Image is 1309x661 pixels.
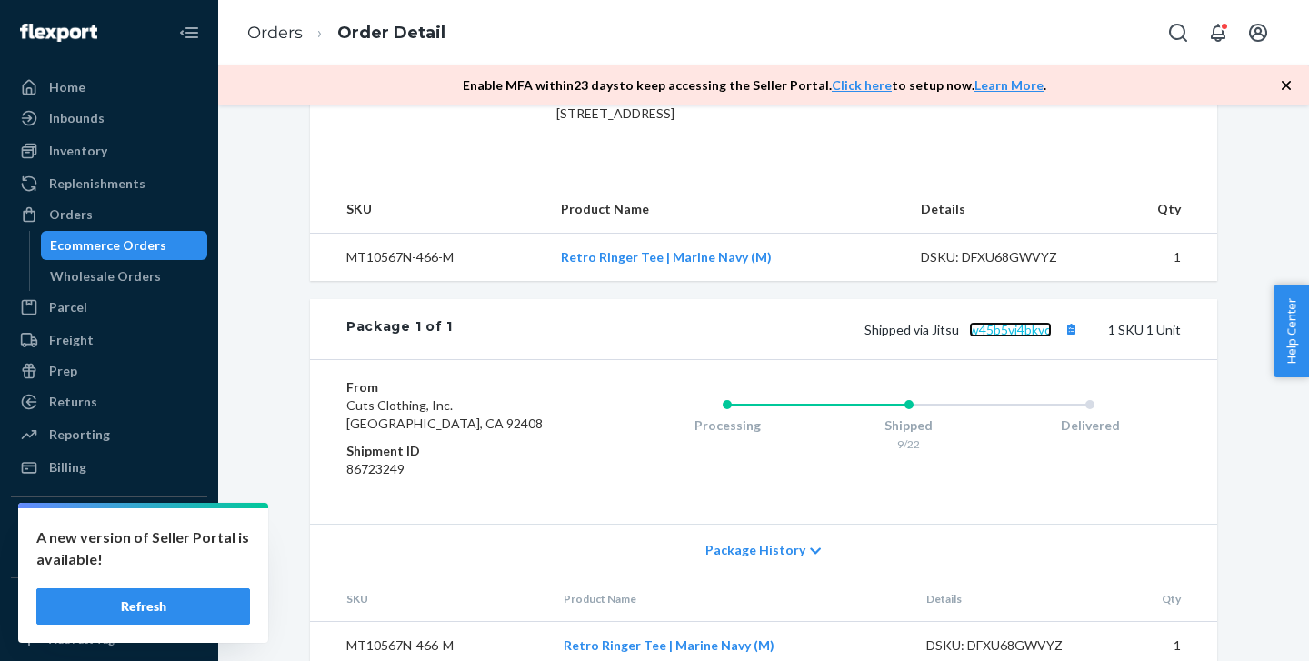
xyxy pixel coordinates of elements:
div: Package 1 of 1 [346,317,453,341]
div: Inbounds [49,109,105,127]
div: Home [49,78,85,96]
dt: Shipment ID [346,442,564,460]
div: Processing [636,416,818,435]
th: Product Name [549,576,912,622]
button: Integrations [11,512,207,541]
a: Order Detail [337,23,445,43]
div: 1 SKU 1 Unit [453,317,1181,341]
div: Prep [49,362,77,380]
a: Wholesale Orders [41,262,208,291]
td: MT10567N-466-M [310,234,546,282]
a: Orders [11,200,207,229]
a: Learn More [974,77,1044,93]
button: Refresh [36,588,250,625]
div: 9/22 [818,436,1000,452]
ol: breadcrumbs [233,6,460,60]
a: Replenishments [11,169,207,198]
a: Click here [832,77,892,93]
span: Support [38,13,104,29]
button: Fast Tags [11,593,207,622]
th: Product Name [546,185,905,234]
div: DSKU: DFXU68GWVYZ [921,248,1092,266]
a: Parcel [11,293,207,322]
dd: 86723249 [346,460,564,478]
div: Billing [49,458,86,476]
span: Package History [705,541,805,559]
a: Add Fast Tag [11,629,207,651]
a: Home [11,73,207,102]
div: Parcel [49,298,87,316]
button: Open Search Box [1160,15,1196,51]
button: Copy tracking number [1059,317,1083,341]
button: Help Center [1274,285,1309,377]
div: Inventory [49,142,107,160]
a: Reporting [11,420,207,449]
th: SKU [310,185,546,234]
a: Billing [11,453,207,482]
div: Returns [49,393,97,411]
th: SKU [310,576,549,622]
td: 1 [1105,234,1217,282]
a: Prep [11,356,207,386]
a: Orders [247,23,303,43]
th: Qty [1105,185,1217,234]
th: Qty [1112,576,1217,622]
div: Replenishments [49,175,145,193]
button: Close Navigation [171,15,207,51]
a: Inventory [11,136,207,165]
p: Enable MFA within 23 days to keep accessing the Seller Portal. to setup now. . [463,76,1046,95]
dt: From [346,378,564,396]
th: Details [912,576,1112,622]
div: Delivered [999,416,1181,435]
a: Returns [11,387,207,416]
a: w45b5vj4bkvq [969,322,1052,337]
button: Open account menu [1240,15,1276,51]
a: Freight [11,325,207,355]
a: Ecommerce Orders [41,231,208,260]
button: Open notifications [1200,15,1236,51]
div: Orders [49,205,93,224]
div: DSKU: DFXU68GWVYZ [926,636,1097,655]
p: A new version of Seller Portal is available! [36,526,250,570]
a: Retro Ringer Tee | Marine Navy (M) [561,249,772,265]
a: Inbounds [11,104,207,133]
th: Details [906,185,1106,234]
div: Shipped [818,416,1000,435]
span: Cuts Clothing, Inc. [GEOGRAPHIC_DATA], CA 92408 [346,397,543,431]
div: Wholesale Orders [50,267,161,285]
span: Shipped via Jitsu [864,322,1083,337]
div: Freight [49,331,94,349]
a: Retro Ringer Tee | Marine Navy (M) [564,637,774,653]
div: Reporting [49,426,110,444]
a: Add Integration [11,548,207,570]
div: Ecommerce Orders [50,236,166,255]
img: Flexport logo [20,24,97,42]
